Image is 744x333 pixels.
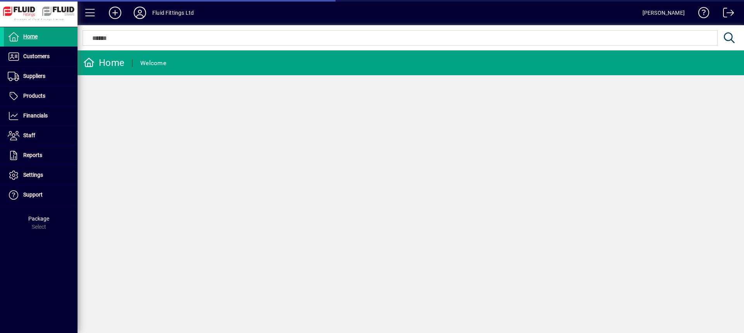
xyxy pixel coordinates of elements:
button: Profile [127,6,152,20]
a: Customers [4,47,77,66]
span: Customers [23,53,50,59]
span: Package [28,216,49,222]
div: Fluid Fittings Ltd [152,7,194,19]
span: Financials [23,112,48,119]
div: Home [83,57,124,69]
a: Knowledge Base [692,2,710,27]
a: Logout [717,2,734,27]
span: Reports [23,152,42,158]
a: Staff [4,126,77,145]
span: Settings [23,172,43,178]
a: Reports [4,146,77,165]
a: Settings [4,166,77,185]
span: Suppliers [23,73,45,79]
a: Suppliers [4,67,77,86]
a: Financials [4,106,77,126]
span: Products [23,93,45,99]
span: Support [23,192,43,198]
span: Staff [23,132,35,138]
span: Home [23,33,38,40]
button: Add [103,6,127,20]
div: Welcome [140,57,166,69]
div: [PERSON_NAME] [642,7,685,19]
a: Products [4,86,77,106]
a: Support [4,185,77,205]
